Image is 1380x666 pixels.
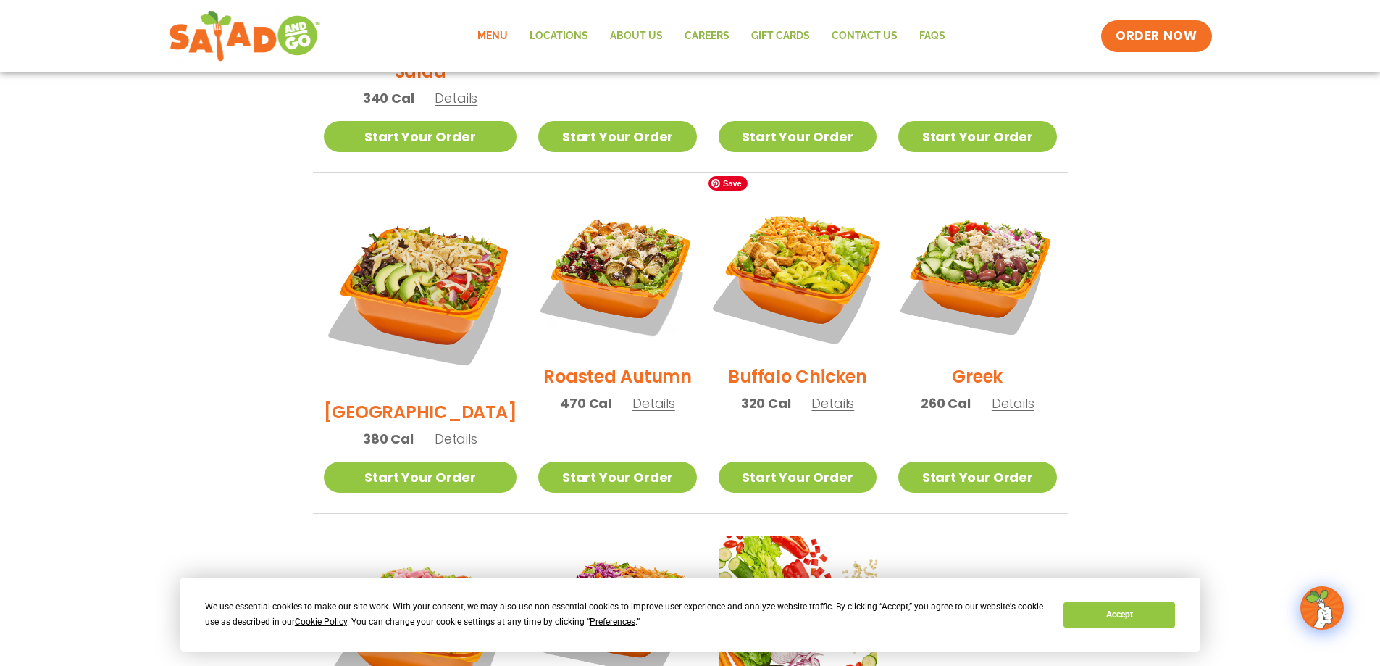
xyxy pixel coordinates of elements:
img: wpChatIcon [1302,588,1342,628]
span: 470 Cal [560,394,611,413]
a: Start Your Order [719,462,877,493]
a: Locations [519,20,599,53]
img: Product photo for Roasted Autumn Salad [538,195,696,353]
span: Details [632,394,675,412]
span: Details [992,394,1034,412]
a: Start Your Order [324,462,517,493]
a: ORDER NOW [1101,20,1211,52]
nav: Menu [467,20,956,53]
a: Menu [467,20,519,53]
div: Cookie Consent Prompt [180,578,1200,652]
a: Start Your Order [719,121,877,152]
a: Start Your Order [538,462,696,493]
span: ORDER NOW [1116,28,1197,45]
span: Save [708,176,748,191]
span: Cookie Policy [295,617,347,627]
a: About Us [599,20,674,53]
span: 340 Cal [363,88,414,108]
span: Details [435,89,477,107]
button: Accept [1063,602,1175,628]
a: Careers [674,20,740,53]
h2: Roasted Autumn [543,364,692,389]
span: Details [435,430,477,448]
h2: [GEOGRAPHIC_DATA] [324,399,517,425]
a: Contact Us [821,20,908,53]
span: Preferences [590,617,635,627]
img: Product photo for Greek Salad [898,195,1056,353]
div: We use essential cookies to make our site work. With your consent, we may also use non-essential ... [205,599,1046,630]
span: 260 Cal [921,394,971,413]
span: 380 Cal [363,429,414,449]
img: new-SAG-logo-768×292 [169,7,322,65]
a: GIFT CARDS [740,20,821,53]
h2: Greek [952,364,1003,389]
img: Product photo for Buffalo Chicken Salad [705,181,890,367]
a: Start Your Order [324,121,517,152]
a: FAQs [908,20,956,53]
a: Start Your Order [898,462,1056,493]
span: 320 Cal [741,394,791,413]
span: Details [811,394,854,412]
a: Start Your Order [538,121,696,152]
img: Product photo for BBQ Ranch Salad [324,195,517,388]
a: Start Your Order [898,121,1056,152]
h2: Buffalo Chicken [728,364,866,389]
